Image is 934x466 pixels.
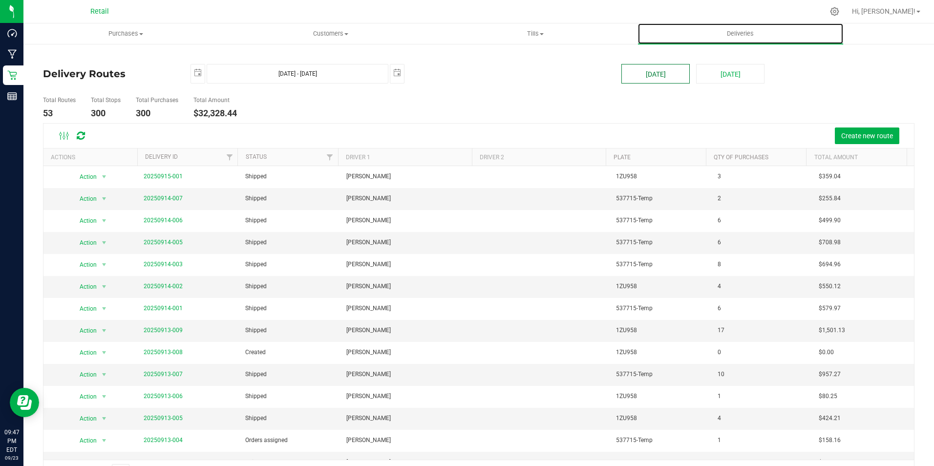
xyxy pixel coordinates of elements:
[144,393,183,400] a: 20250913-006
[98,412,110,425] span: select
[696,64,764,84] button: [DATE]
[819,172,841,181] span: $359.04
[71,214,98,228] span: Action
[616,436,653,445] span: 537715-Temp
[616,194,653,203] span: 537715-Temp
[144,239,183,246] a: 20250914-005
[346,238,391,247] span: [PERSON_NAME]
[144,283,183,290] a: 20250914-002
[616,238,653,247] span: 537715-Temp
[136,97,178,104] h5: Total Purchases
[841,132,893,140] span: Create new route
[616,304,653,313] span: 537715-Temp
[638,23,843,44] a: Deliveries
[71,302,98,316] span: Action
[98,434,110,447] span: select
[718,238,721,247] span: 6
[144,261,183,268] a: 20250914-003
[4,454,19,462] p: 09/23
[245,326,267,335] span: Shipped
[819,282,841,291] span: $550.12
[98,192,110,206] span: select
[98,346,110,360] span: select
[338,148,472,166] th: Driver 1
[145,153,178,160] a: Delivery ID
[90,7,109,16] span: Retail
[144,327,183,334] a: 20250913-009
[245,282,267,291] span: Shipped
[346,370,391,379] span: [PERSON_NAME]
[718,414,721,423] span: 4
[819,370,841,379] span: $957.27
[819,436,841,445] span: $158.16
[819,348,834,357] span: $0.00
[144,173,183,180] a: 20250915-001
[98,280,110,294] span: select
[7,49,17,59] inline-svg: Manufacturing
[71,258,98,272] span: Action
[614,154,631,161] a: Plate
[98,390,110,403] span: select
[819,216,841,225] span: $499.90
[43,97,76,104] h5: Total Routes
[718,348,721,357] span: 0
[10,388,39,417] iframe: Resource center
[718,260,721,269] span: 8
[193,108,237,118] h4: $32,328.44
[714,154,768,161] a: Qty of Purchases
[346,282,391,291] span: [PERSON_NAME]
[71,192,98,206] span: Action
[228,23,433,44] a: Customers
[144,349,183,356] a: 20250913-008
[191,64,205,82] span: select
[718,172,721,181] span: 3
[193,97,237,104] h5: Total Amount
[98,236,110,250] span: select
[346,392,391,401] span: [PERSON_NAME]
[71,236,98,250] span: Action
[245,370,267,379] span: Shipped
[472,148,606,166] th: Driver 2
[7,70,17,80] inline-svg: Retail
[616,260,653,269] span: 537715-Temp
[346,172,391,181] span: [PERSON_NAME]
[819,392,837,401] span: $80.25
[245,238,267,247] span: Shipped
[819,304,841,313] span: $579.97
[98,368,110,381] span: select
[835,127,899,144] button: Create new route
[51,154,133,161] div: Actions
[806,148,907,166] th: Total Amount
[819,238,841,247] span: $708.98
[98,324,110,338] span: select
[718,370,724,379] span: 10
[616,282,637,291] span: 1ZU958
[245,392,267,401] span: Shipped
[616,392,637,401] span: 1ZU958
[144,217,183,224] a: 20250914-006
[390,64,404,82] span: select
[346,260,391,269] span: [PERSON_NAME]
[346,194,391,203] span: [PERSON_NAME]
[718,436,721,445] span: 1
[828,7,841,16] div: Manage settings
[4,428,19,454] p: 09:47 PM EDT
[346,216,391,225] span: [PERSON_NAME]
[43,64,176,84] h4: Delivery Routes
[616,370,653,379] span: 537715-Temp
[346,436,391,445] span: [PERSON_NAME]
[71,280,98,294] span: Action
[245,260,267,269] span: Shipped
[718,326,724,335] span: 17
[616,414,637,423] span: 1ZU958
[819,414,841,423] span: $424.21
[245,304,267,313] span: Shipped
[245,216,267,225] span: Shipped
[819,194,841,203] span: $255.84
[346,414,391,423] span: [PERSON_NAME]
[714,29,767,38] span: Deliveries
[7,28,17,38] inline-svg: Dashboard
[246,153,267,160] a: Status
[346,304,391,313] span: [PERSON_NAME]
[433,23,638,44] a: Tills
